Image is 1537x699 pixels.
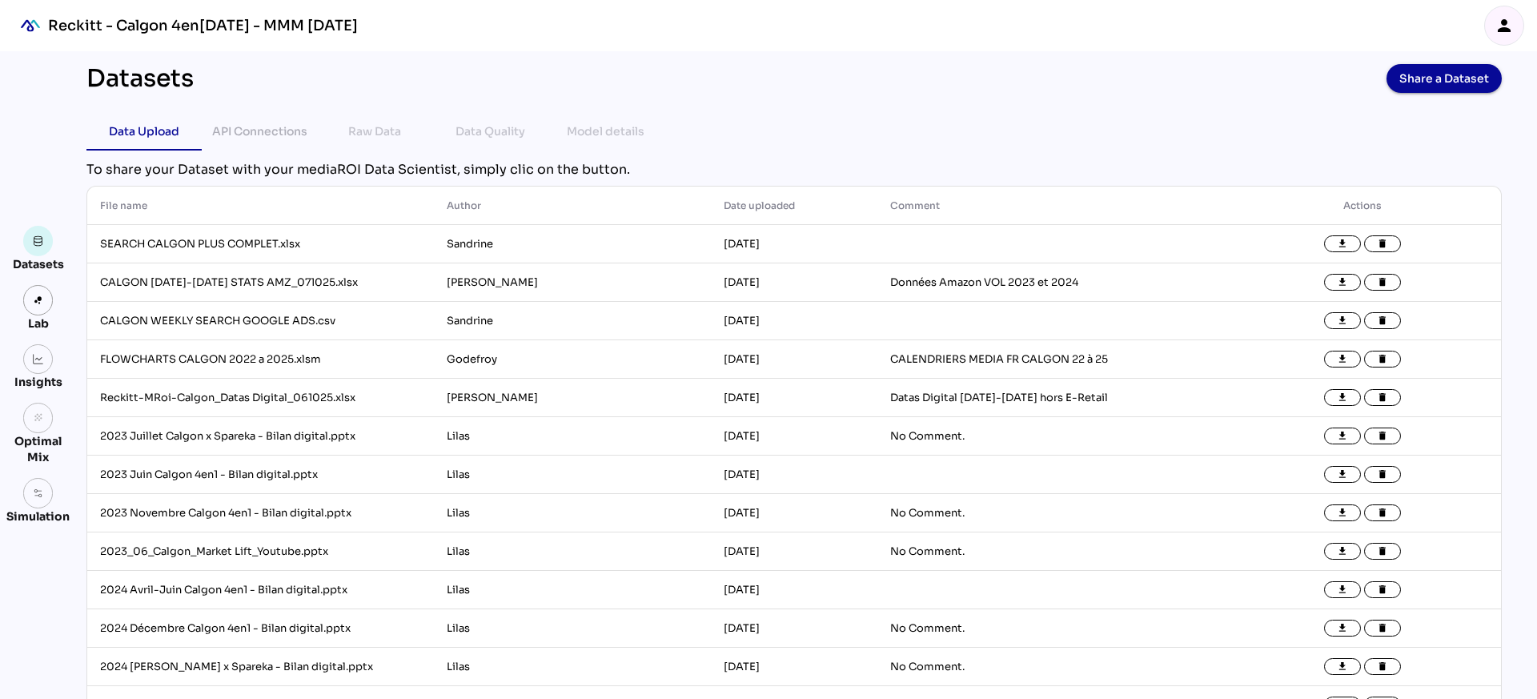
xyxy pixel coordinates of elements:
th: File name [87,187,434,225]
div: Simulation [6,508,70,524]
div: Lab [21,315,56,331]
div: Datasets [13,256,64,272]
div: Data Quality [455,122,525,141]
i: file_download [1337,469,1348,480]
td: 2024 Avril-Juin Calgon 4en1 - Bilan digital.pptx [87,571,434,609]
i: delete [1377,392,1388,404]
td: [DATE] [711,379,877,417]
div: Raw Data [348,122,401,141]
td: No Comment. [877,494,1224,532]
i: file_download [1337,546,1348,557]
td: 2023 Juillet Calgon x Spareka - Bilan digital.pptx [87,417,434,456]
td: Sandrine [434,225,711,263]
i: file_download [1337,508,1348,519]
button: Share a Dataset [1387,64,1502,93]
td: SEARCH CALGON PLUS COMPLET.xlsx [87,225,434,263]
td: Lilas [434,571,711,609]
td: 2023_06_Calgon_Market Lift_Youtube.pptx [87,532,434,571]
td: [PERSON_NAME] [434,263,711,302]
td: Lilas [434,532,711,571]
i: delete [1377,354,1388,365]
i: file_download [1337,431,1348,442]
td: 2024 Décembre Calgon 4en1 - Bilan digital.pptx [87,609,434,648]
div: To share your Dataset with your mediaROI Data Scientist, simply clic on the button. [86,160,1502,179]
td: Lilas [434,494,711,532]
span: Share a Dataset [1399,67,1489,90]
i: file_download [1337,354,1348,365]
i: file_download [1337,392,1348,404]
i: file_download [1337,585,1348,596]
i: file_download [1337,623,1348,634]
i: grain [33,412,44,424]
td: No Comment. [877,532,1224,571]
i: delete [1377,239,1388,250]
td: CALGON WEEKLY SEARCH GOOGLE ADS.csv [87,302,434,340]
div: Datasets [86,64,194,93]
i: delete [1377,277,1388,288]
i: delete [1377,623,1388,634]
i: file_download [1337,239,1348,250]
td: Lilas [434,417,711,456]
td: No Comment. [877,417,1224,456]
td: No Comment. [877,648,1224,686]
i: delete [1377,508,1388,519]
td: 2024 [PERSON_NAME] x Spareka - Bilan digital.pptx [87,648,434,686]
td: 2023 Novembre Calgon 4en1 - Bilan digital.pptx [87,494,434,532]
td: No Comment. [877,609,1224,648]
td: Lilas [434,609,711,648]
i: delete [1377,585,1388,596]
img: data.svg [33,235,44,247]
td: CALGON [DATE]-[DATE] STATS AMZ_071025.xlsx [87,263,434,302]
i: delete [1377,661,1388,673]
th: Comment [877,187,1224,225]
td: [DATE] [711,532,877,571]
img: graph.svg [33,354,44,365]
i: file_download [1337,661,1348,673]
td: Reckitt-MRoi-Calgon_Datas Digital_061025.xlsx [87,379,434,417]
td: [DATE] [711,340,877,379]
div: Data Upload [109,122,179,141]
td: [DATE] [711,417,877,456]
i: delete [1377,546,1388,557]
th: Date uploaded [711,187,877,225]
td: [DATE] [711,609,877,648]
div: mediaROI [13,8,48,43]
td: [DATE] [711,456,877,494]
img: settings.svg [33,488,44,499]
td: [DATE] [711,302,877,340]
i: person [1495,16,1514,35]
img: lab.svg [33,295,44,306]
td: [PERSON_NAME] [434,379,711,417]
i: delete [1377,469,1388,480]
i: delete [1377,431,1388,442]
i: delete [1377,315,1388,327]
td: CALENDRIERS MEDIA FR CALGON 22 à 25 [877,340,1224,379]
div: Model details [567,122,644,141]
td: Données Amazon VOL 2023 et 2024 [877,263,1224,302]
div: Insights [14,374,62,390]
td: [DATE] [711,225,877,263]
td: FLOWCHARTS CALGON 2022 a 2025.xlsm [87,340,434,379]
td: Sandrine [434,302,711,340]
td: Godefroy [434,340,711,379]
td: [DATE] [711,571,877,609]
td: Datas Digital [DATE]-[DATE] hors E-Retail [877,379,1224,417]
th: Actions [1224,187,1501,225]
th: Author [434,187,711,225]
td: Lilas [434,456,711,494]
td: [DATE] [711,263,877,302]
i: file_download [1337,315,1348,327]
i: file_download [1337,277,1348,288]
td: 2023 Juin Calgon 4en1 - Bilan digital.pptx [87,456,434,494]
div: API Connections [212,122,307,141]
div: Reckitt - Calgon 4en[DATE] - MMM [DATE] [48,16,358,35]
td: [DATE] [711,494,877,532]
div: Optimal Mix [6,433,70,465]
td: [DATE] [711,648,877,686]
td: Lilas [434,648,711,686]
